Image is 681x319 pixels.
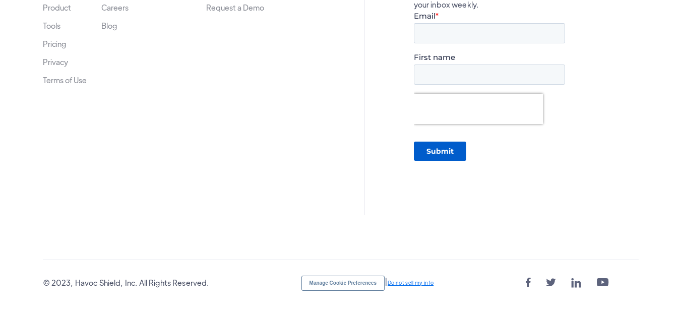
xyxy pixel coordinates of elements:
a:  [571,276,581,290]
div: | [301,275,434,291]
a: Tools [43,22,60,30]
button: Manage Cookie Preferences [301,276,385,291]
a: Product [43,4,71,12]
a: Do not sell my info [388,279,434,286]
a:  [526,276,531,290]
iframe: Form 0 [414,11,565,203]
a: Terms of Use [43,76,87,84]
iframe: Chat Widget [631,271,681,319]
a: Careers [101,4,129,12]
a: Pricing [43,40,66,48]
a:  [596,276,608,290]
div: © 2023, Havoc Shield, Inc. All Rights Reserved. [43,276,209,289]
a: Privacy [43,58,68,66]
a: Request a Demo [206,4,264,12]
a: Blog [101,22,117,30]
a:  [546,276,556,290]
